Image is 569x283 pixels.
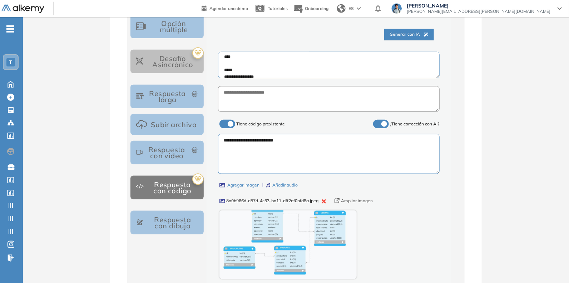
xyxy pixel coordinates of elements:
img: arrow [357,7,361,10]
span: [PERSON_NAME][EMAIL_ADDRESS][PERSON_NAME][DOMAIN_NAME] [407,9,550,14]
span: ES [348,5,354,12]
span: Generar con IA [390,31,428,38]
button: Respuesta con video [130,141,204,164]
img: world [337,4,346,13]
i: - [6,28,14,30]
span: Agendar una demo [209,6,248,11]
a: Agendar una demo [202,4,248,12]
span: Tiene código prexistente [237,121,285,126]
button: Respuesta con dibujo [130,211,204,234]
span: Tutoriales [268,6,288,11]
button: Generar con IA [384,29,434,40]
span: ¿Tiene corrección con AI? [390,121,440,126]
button: Respuesta larga [130,85,204,108]
button: Onboarding [293,1,328,16]
button: Ampliar imagen [335,198,373,204]
button: Subir archivo [130,114,204,135]
label: Agregar imagen [219,182,260,189]
img: Logo [1,5,44,14]
span: Onboarding [305,6,328,11]
img: 8a0b966d-d57d-4c33-ba11-dff2af0bfd8a [219,210,357,279]
span: T [9,59,13,65]
label: Añadir audio [266,182,298,189]
span: [PERSON_NAME] [407,3,550,9]
button: Opción múltiple [130,15,204,38]
div: 8a0b966d-d57d-4c33-ba11-dff2af0bfd8a.jpeg [219,198,319,204]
